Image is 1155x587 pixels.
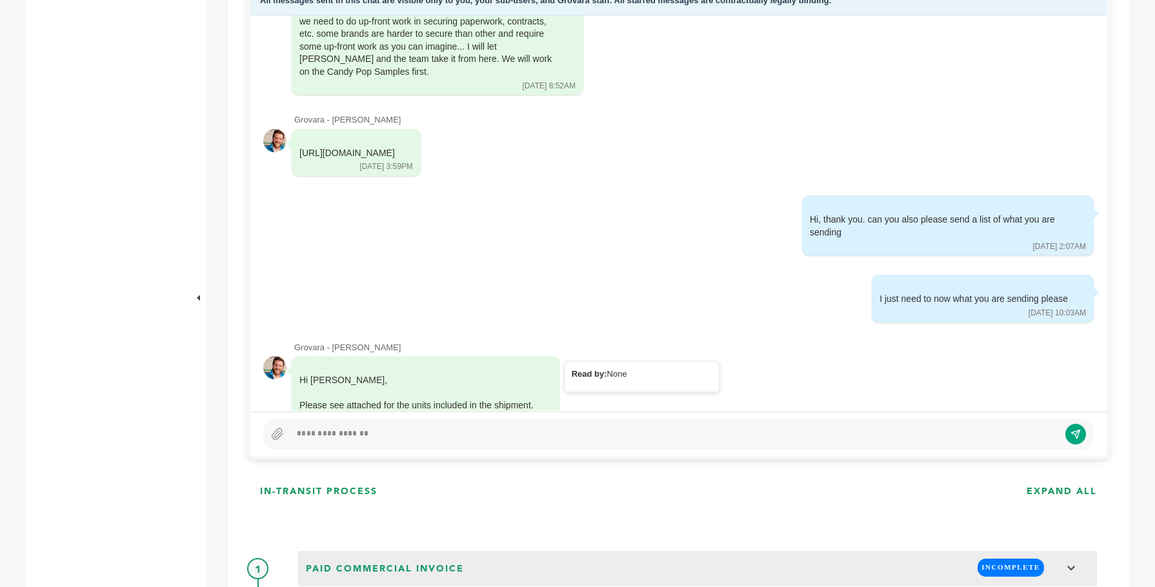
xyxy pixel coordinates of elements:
[978,559,1044,576] span: INCOMPLETE
[299,147,395,160] div: [URL][DOMAIN_NAME]
[299,374,534,453] div: Hi [PERSON_NAME],
[572,369,607,379] strong: Read by:
[260,485,377,498] h3: IN-TRANSIT PROCESS
[299,399,534,437] div: Please see attached for the units included in the shipment.
[294,342,1094,353] div: Grovara - [PERSON_NAME]
[572,368,712,380] div: None
[299,3,557,79] div: Thank you for the quick reply. The good faith deposit is only if we need to do up-front work in s...
[294,114,1094,126] div: Grovara - [PERSON_NAME]
[1033,241,1086,252] div: [DATE] 2:07AM
[1027,485,1097,498] h3: EXPAND ALL
[810,214,1068,239] div: Hi, thank you. can you also please send a list of what you are sending
[1029,308,1086,319] div: [DATE] 10:03AM
[359,161,412,172] div: [DATE] 3:59PM
[879,293,1068,306] div: I just need to now what you are sending please
[523,81,576,92] div: [DATE] 8:52AM
[302,559,468,579] span: Paid Commercial Invoice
